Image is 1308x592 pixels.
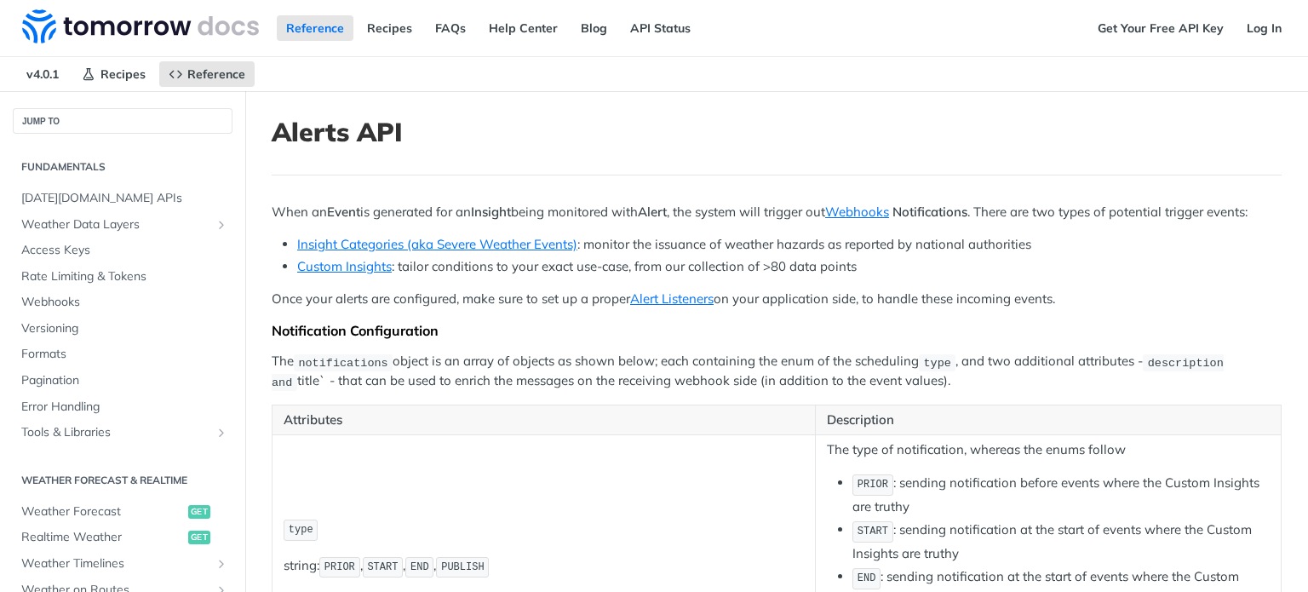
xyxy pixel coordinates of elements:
li: : monitor the issuance of weather hazards as reported by national authorities [297,235,1282,255]
p: Once your alerts are configured, make sure to set up a proper on your application side, to handle... [272,290,1282,309]
a: Log In [1237,15,1291,41]
li: : sending notification before events where the Custom Insights are truthy [852,473,1270,516]
strong: Insight [471,204,511,220]
code: PUBLISH [436,557,489,578]
a: Help Center [479,15,567,41]
a: Rate Limiting & Tokens [13,264,232,290]
li: : tailor conditions to your exact use-case, from our collection of >80 data points [297,257,1282,277]
span: Realtime Weather [21,529,184,546]
a: Pagination [13,368,232,394]
a: Realtime Weatherget [13,525,232,550]
p: The object is an array of objects as shown below; each containing the enum of the scheduling , an... [272,352,1282,392]
p: string: , , , [284,555,804,580]
div: Notification Configuration [272,322,1282,339]
a: Weather Forecastget [13,499,232,525]
span: get [188,531,210,544]
code: END [852,568,881,589]
code: PRIOR [319,557,360,578]
h1: Alerts API [272,117,1282,147]
a: Recipes [72,61,155,87]
a: Insight Categories (aka Severe Weather Events) [297,236,577,252]
a: Alert Listeners [630,290,714,307]
a: Weather TimelinesShow subpages for Weather Timelines [13,551,232,577]
code: PRIOR [852,474,893,496]
a: Error Handling [13,394,232,420]
span: Tools & Libraries [21,424,210,441]
a: Blog [571,15,617,41]
span: Reference [187,66,245,82]
span: Versioning [21,320,228,337]
a: Get Your Free API Key [1088,15,1233,41]
img: Tomorrow.io Weather API Docs [22,9,259,43]
button: JUMP TO [13,108,232,134]
p: The type of notification, whereas the enums follow [827,440,1270,460]
p: When an is generated for an being monitored with , the system will trigger out . There are two ty... [272,203,1282,222]
a: Reference [277,15,353,41]
a: Weather Data LayersShow subpages for Weather Data Layers [13,212,232,238]
strong: Notifications [892,204,967,220]
span: Error Handling [21,399,228,416]
a: Formats [13,342,232,367]
code: type [919,354,955,371]
code: END [405,557,433,578]
span: Weather Forecast [21,503,184,520]
button: Show subpages for Weather Data Layers [215,218,228,232]
button: Show subpages for Weather Timelines [215,557,228,571]
code: type [284,520,318,541]
a: Webhooks [825,204,889,220]
p: Description [827,411,1270,430]
span: [DATE][DOMAIN_NAME] APIs [21,190,228,207]
span: Weather Timelines [21,555,210,572]
h2: Fundamentals [13,159,232,175]
button: Show subpages for Tools & Libraries [215,426,228,440]
code: notifications [294,354,393,371]
a: API Status [621,15,700,41]
span: Rate Limiting & Tokens [21,268,228,285]
a: Webhooks [13,290,232,315]
span: Formats [21,346,228,363]
span: Weather Data Layers [21,216,210,233]
strong: Event [327,204,360,220]
code: START [363,557,404,578]
a: Custom Insights [297,258,392,274]
span: v4.0.1 [17,61,68,87]
a: FAQs [426,15,475,41]
span: get [188,505,210,519]
a: Versioning [13,316,232,342]
h2: Weather Forecast & realtime [13,473,232,488]
a: Access Keys [13,238,232,263]
p: Attributes [284,411,804,430]
span: Recipes [100,66,146,82]
a: Tools & LibrariesShow subpages for Tools & Libraries [13,420,232,445]
span: Webhooks [21,294,228,311]
a: Recipes [358,15,422,41]
span: Pagination [21,372,228,389]
span: Access Keys [21,242,228,259]
a: [DATE][DOMAIN_NAME] APIs [13,186,232,211]
code: START [852,521,893,543]
a: Reference [159,61,255,87]
strong: Alert [638,204,667,220]
li: : sending notification at the start of events where the Custom Insights are truthy [852,520,1270,563]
